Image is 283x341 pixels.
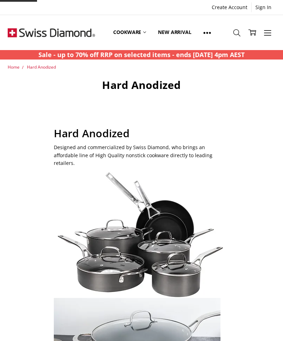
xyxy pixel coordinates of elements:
img: Picture1.jpg [54,172,225,298]
a: Home [8,64,20,70]
a: Show All [197,17,217,48]
img: Free Shipping On Every Order [8,15,95,50]
strong: Sale - up to 70% off RRP on selected items - ends [DATE] 4pm AEST [38,50,245,59]
h2: Hard Anodized [54,127,230,140]
a: Create Account [208,2,251,12]
a: Hard Anodized [27,64,56,70]
a: New arrival [152,17,197,48]
p: Designed and commercialized by Swiss Diamond, who brings an affordable line of High Quality nonst... [54,144,230,167]
h1: Hard Anodized [54,78,230,92]
a: Cookware [107,17,152,48]
a: Sign In [252,2,275,12]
